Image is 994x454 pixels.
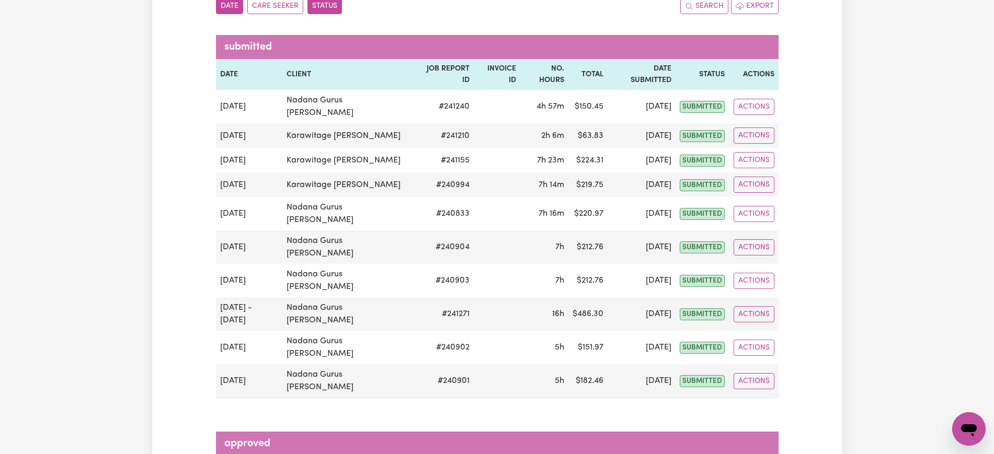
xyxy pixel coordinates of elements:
[680,241,725,253] span: submitted
[474,59,520,90] th: Invoice ID
[568,331,608,364] td: $ 151.97
[537,156,564,165] span: 7 hours 23 minutes
[282,197,414,230] td: Nadana Gurus [PERSON_NAME]
[414,264,474,297] td: # 240903
[216,123,283,148] td: [DATE]
[414,331,474,364] td: # 240902
[414,123,474,148] td: # 241210
[568,123,608,148] td: $ 63.83
[734,273,774,289] button: Actions
[680,375,725,387] span: submitted
[282,172,414,197] td: Karawitage [PERSON_NAME]
[680,101,725,113] span: submitted
[555,243,564,251] span: 7 hours
[568,264,608,297] td: $ 212.76
[734,99,774,115] button: Actions
[734,127,774,144] button: Actions
[734,373,774,389] button: Actions
[216,264,283,297] td: [DATE]
[282,297,414,331] td: Nadana Gurus [PERSON_NAME]
[568,172,608,197] td: $ 219.75
[680,308,725,320] span: submitted
[608,297,676,331] td: [DATE]
[539,209,564,218] span: 7 hours 16 minutes
[608,90,676,123] td: [DATE]
[608,230,676,264] td: [DATE]
[552,310,564,318] span: 16 hours
[216,197,283,230] td: [DATE]
[216,90,283,123] td: [DATE]
[734,239,774,255] button: Actions
[568,230,608,264] td: $ 212.76
[676,59,729,90] th: Status
[734,177,774,193] button: Actions
[568,297,608,331] td: $ 486.30
[608,123,676,148] td: [DATE]
[555,377,564,385] span: 5 hours
[680,130,725,142] span: submitted
[568,59,608,90] th: Total
[216,364,283,398] td: [DATE]
[216,230,283,264] td: [DATE]
[608,264,676,297] td: [DATE]
[536,102,564,111] span: 4 hours 57 minutes
[414,197,474,230] td: # 240833
[734,206,774,222] button: Actions
[282,230,414,264] td: Nadana Gurus [PERSON_NAME]
[539,181,564,189] span: 7 hours 14 minutes
[952,412,986,446] iframe: Button to launch messaging window
[568,364,608,398] td: $ 182.46
[414,172,474,197] td: # 240994
[680,275,725,287] span: submitted
[568,197,608,230] td: $ 220.97
[282,90,414,123] td: Nadana Gurus [PERSON_NAME]
[414,148,474,172] td: # 241155
[414,297,474,331] td: # 241271
[608,172,676,197] td: [DATE]
[282,331,414,364] td: Nadana Gurus [PERSON_NAME]
[216,331,283,364] td: [DATE]
[680,155,725,167] span: submitted
[216,148,283,172] td: [DATE]
[555,343,564,352] span: 5 hours
[282,148,414,172] td: Karawitage [PERSON_NAME]
[216,172,283,197] td: [DATE]
[414,364,474,398] td: # 240901
[282,59,414,90] th: Client
[555,276,564,285] span: 7 hours
[568,148,608,172] td: $ 224.31
[414,230,474,264] td: # 240904
[608,197,676,230] td: [DATE]
[216,59,283,90] th: Date
[216,297,283,331] td: [DATE] - [DATE]
[734,152,774,168] button: Actions
[282,264,414,297] td: Nadana Gurus [PERSON_NAME]
[680,208,725,220] span: submitted
[729,59,778,90] th: Actions
[608,364,676,398] td: [DATE]
[282,123,414,148] td: Karawitage [PERSON_NAME]
[608,331,676,364] td: [DATE]
[734,340,774,356] button: Actions
[608,59,676,90] th: Date Submitted
[541,132,564,140] span: 2 hours 6 minutes
[414,90,474,123] td: # 241240
[520,59,568,90] th: No. Hours
[414,59,474,90] th: Job Report ID
[680,342,725,354] span: submitted
[680,179,725,191] span: submitted
[608,148,676,172] td: [DATE]
[734,306,774,322] button: Actions
[216,35,779,59] caption: submitted
[282,364,414,398] td: Nadana Gurus [PERSON_NAME]
[568,90,608,123] td: $ 150.45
